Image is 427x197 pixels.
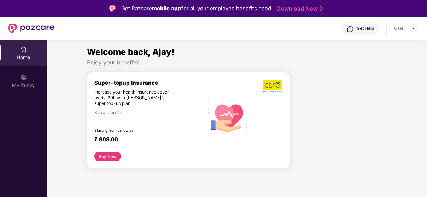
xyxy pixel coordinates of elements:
img: Stroke [320,5,323,12]
div: Get Help [357,26,374,31]
div: ₹ 608.00 [94,136,197,145]
div: Enjoy your benefits! [87,59,387,66]
div: Super-topup Insurance [94,79,204,86]
img: svg+xml;base64,PHN2ZyB4bWxucz0iaHR0cDovL3d3dy53My5vcmcvMjAwMC9zdmciIHhtbG5zOnhsaW5rPSJodHRwOi8vd3... [204,91,251,140]
img: svg+xml;base64,PHN2ZyBpZD0iRHJvcGRvd24tMzJ4MzIiIHhtbG5zPSJodHRwOi8vd3d3LnczLm9yZy8yMDAwL3N2ZyIgd2... [411,26,417,31]
div: Get Pazcare for all your employee benefits need [121,4,271,13]
img: New Pazcare Logo [8,24,54,33]
span: right [117,111,121,114]
img: b5dec4f62d2307b9de63beb79f102df3.png [263,79,283,93]
img: svg+xml;base64,PHN2ZyB3aWR0aD0iMjAiIGhlaWdodD0iMjAiIHZpZXdCb3g9IjAgMCAyMCAyMCIgZmlsbD0ibm9uZSIgeG... [20,74,27,81]
div: Starting from as low as [94,128,174,133]
strong: mobile app [152,5,181,12]
div: User [394,26,404,31]
span: Welcome back, Ajay! [87,47,175,57]
button: Buy Now [94,152,121,161]
div: Increase your health insurance cover by Rs. 20L with [PERSON_NAME]’s super top-up plan. [94,89,174,107]
div: Know more [94,110,200,115]
img: Logo [109,5,116,12]
img: svg+xml;base64,PHN2ZyBpZD0iSG9tZSIgeG1sbnM9Imh0dHA6Ly93d3cudzMub3JnLzIwMDAvc3ZnIiB3aWR0aD0iMjAiIG... [20,46,27,53]
a: Download Now [276,5,321,12]
img: svg+xml;base64,PHN2ZyBpZD0iSGVscC0zMngzMiIgeG1sbnM9Imh0dHA6Ly93d3cudzMub3JnLzIwMDAvc3ZnIiB3aWR0aD... [347,26,354,33]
